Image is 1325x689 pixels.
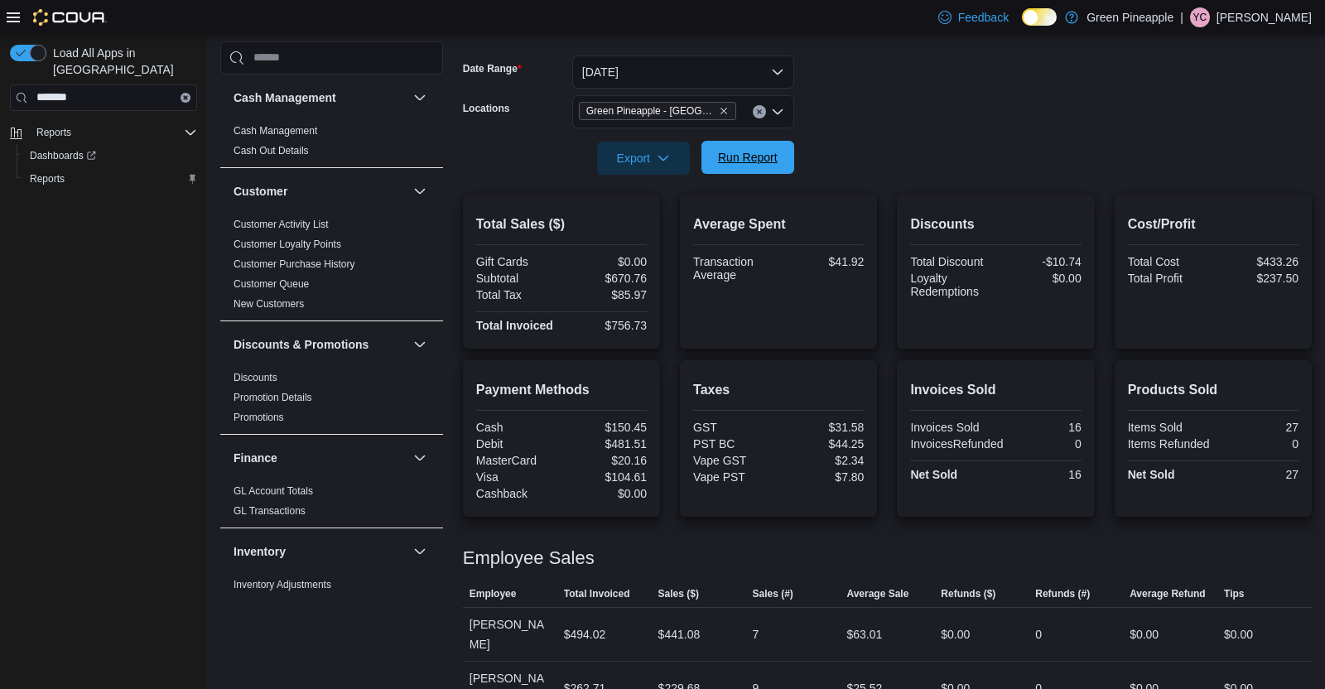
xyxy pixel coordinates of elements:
button: Export [597,142,690,175]
div: Cashback [476,487,558,500]
div: 16 [1000,421,1082,434]
div: InvoicesRefunded [910,437,1003,450]
nav: Complex example [10,114,197,234]
span: Sales (#) [753,587,793,600]
span: Reports [23,169,197,189]
div: 0 [1217,437,1298,450]
div: GST [693,421,775,434]
div: Invoices Sold [910,421,992,434]
a: GL Account Totals [234,485,313,497]
button: Remove Green Pineapple - Warfield from selection in this group [719,106,729,116]
button: Customer [410,181,430,201]
span: Green Pineapple - Warfield [579,102,736,120]
div: $2.34 [782,454,864,467]
button: Discounts & Promotions [234,336,407,353]
span: Green Pineapple - [GEOGRAPHIC_DATA] [586,103,715,119]
button: Reports [17,167,204,190]
div: $756.73 [565,319,647,332]
div: Visa [476,470,558,484]
span: Average Sale [846,587,908,600]
button: Clear input [181,93,190,103]
button: Finance [410,448,430,468]
div: Customer [220,214,443,320]
span: Cash Out Details [234,144,309,157]
h2: Cost/Profit [1128,214,1298,234]
div: MasterCard [476,454,558,467]
span: Employee [470,587,517,600]
div: Yanis Canayer [1190,7,1210,27]
div: Total Profit [1128,272,1210,285]
div: $150.45 [565,421,647,434]
a: Cash Management [234,125,317,137]
div: $0.00 [1000,272,1082,285]
div: Finance [220,481,443,528]
div: 16 [1000,468,1082,481]
span: Customer Activity List [234,218,329,231]
h2: Products Sold [1128,380,1298,400]
button: Cash Management [410,88,430,108]
div: Gift Cards [476,255,558,268]
div: Items Sold [1128,421,1210,434]
a: Customer Purchase History [234,258,355,270]
button: [DATE] [572,55,794,89]
strong: Total Invoiced [476,319,553,332]
div: 0 [1035,624,1042,644]
div: Cash [476,421,558,434]
h2: Discounts [910,214,1081,234]
span: Refunds ($) [941,587,995,600]
span: Promotions [234,411,284,424]
h2: Taxes [693,380,864,400]
h3: Inventory [234,543,286,560]
strong: Net Sold [1128,468,1175,481]
div: Vape PST [693,470,775,484]
div: $85.97 [565,288,647,301]
p: | [1180,7,1183,27]
div: $44.25 [782,437,864,450]
button: Reports [30,123,78,142]
div: 7 [753,624,759,644]
button: Open list of options [771,105,784,118]
div: [PERSON_NAME] [463,608,557,661]
span: Cash Management [234,124,317,137]
div: $41.92 [782,255,864,268]
span: Export [607,142,680,175]
strong: Net Sold [910,468,957,481]
div: Debit [476,437,558,450]
div: $7.80 [782,470,864,484]
a: Promotion Details [234,392,312,403]
div: $0.00 [1224,624,1253,644]
a: Customer Queue [234,278,309,290]
div: Cash Management [220,121,443,167]
h3: Cash Management [234,89,336,106]
a: Reports [23,169,71,189]
label: Locations [463,102,510,115]
div: $0.00 [565,487,647,500]
a: Feedback [932,1,1015,34]
span: Dashboards [23,146,197,166]
span: New Customers [234,297,304,311]
div: Total Tax [476,288,558,301]
div: $237.50 [1217,272,1298,285]
a: Cash Out Details [234,145,309,157]
div: $104.61 [565,470,647,484]
div: 27 [1217,421,1298,434]
button: Finance [234,450,407,466]
span: Total Invoiced [564,587,630,600]
span: Average Refund [1130,587,1206,600]
p: [PERSON_NAME] [1217,7,1312,27]
span: Sales ($) [658,587,699,600]
a: Customer Loyalty Points [234,238,341,250]
div: Total Discount [910,255,992,268]
div: Items Refunded [1128,437,1210,450]
span: Promotion Details [234,391,312,404]
span: YC [1193,7,1207,27]
h3: Employee Sales [463,548,595,568]
div: $63.01 [846,624,882,644]
div: Discounts & Promotions [220,368,443,434]
button: Inventory [410,542,430,561]
h2: Payment Methods [476,380,647,400]
span: Tips [1224,587,1244,600]
a: Dashboards [23,146,103,166]
a: Promotions [234,412,284,423]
